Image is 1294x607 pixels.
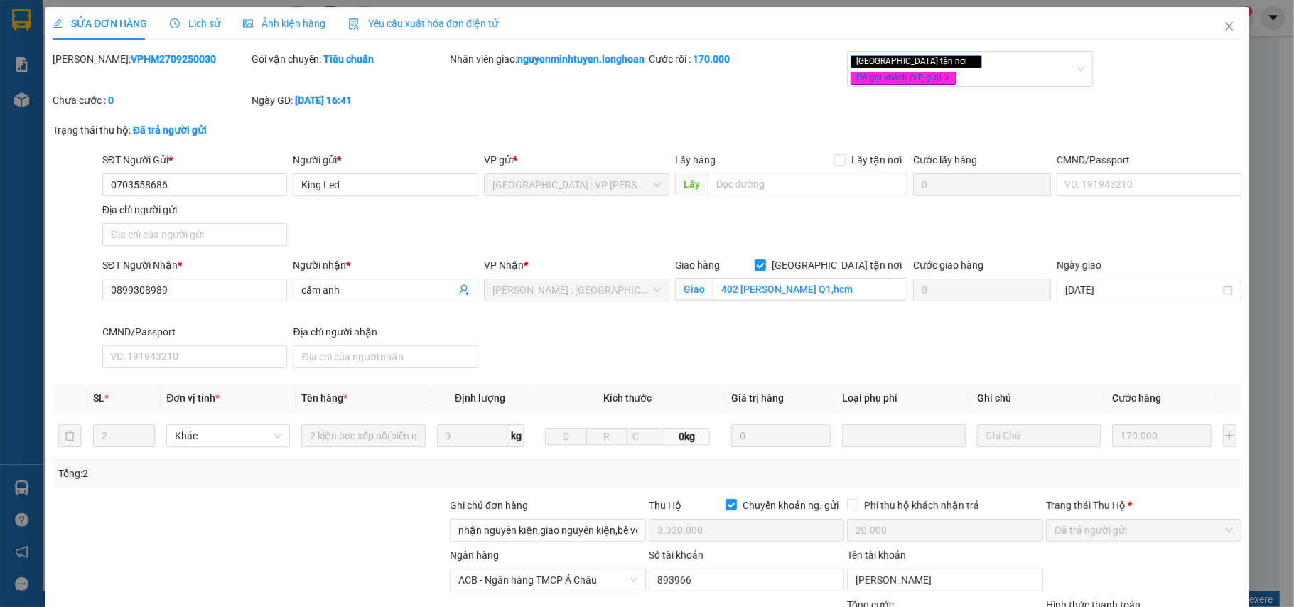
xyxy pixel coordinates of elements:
span: Kích thước [603,392,652,404]
div: SĐT Người Nhận [102,257,288,273]
button: Close [1209,7,1249,47]
span: close [944,74,951,81]
label: Số tài khoản [648,549,703,561]
div: Trạng thái Thu Hộ [1046,498,1242,513]
input: Số tài khoản [648,569,844,591]
label: Ngân hàng [450,549,499,561]
input: Ngày giao [1065,282,1221,298]
span: Cước hàng [1112,392,1161,404]
div: Trạng thái thu hộ: [53,122,298,138]
input: Dọc đường [707,173,907,195]
b: 0 [108,95,114,106]
b: VPHM2709250030 [131,53,216,65]
div: VP gửi [484,152,669,168]
span: Thu Hộ [648,500,681,511]
span: clock-circle [170,18,180,28]
span: Phí thu hộ khách nhận trả [858,498,985,513]
span: Chuyển khoản ng. gửi [737,498,844,513]
span: Khác [175,425,281,446]
span: kg [509,424,524,447]
label: Cước giao hàng [913,259,983,271]
span: Ảnh kiện hàng [243,18,325,29]
div: Người nhận [293,257,478,273]
div: CMND/Passport [1057,152,1242,168]
span: [GEOGRAPHIC_DATA] tận nơi [851,55,982,68]
span: Định lượng [455,392,505,404]
th: Ghi chú [971,385,1106,412]
input: 0 [731,424,831,447]
span: Giá trị hàng [731,392,784,404]
label: Ghi chú đơn hàng [450,500,528,511]
span: Giao hàng [674,259,720,271]
span: VP Nhận [484,259,524,271]
input: Ghi chú đơn hàng [450,519,646,542]
input: D [545,428,587,445]
div: Địa chỉ người nhận [293,324,478,340]
span: Đơn vị tính [166,392,220,404]
span: 0kg [664,428,710,445]
input: Cước giao hàng [913,279,1050,301]
div: Gói vận chuyển: [251,51,447,67]
span: Lấy tận nơi [846,152,907,168]
span: Hồ Chí Minh : Kho Quận 12 [492,279,661,301]
b: Đã trả người gửi [133,124,207,136]
span: SỬA ĐƠN HÀNG [53,18,147,29]
span: Lấy [674,173,707,195]
span: edit [53,18,63,28]
input: 0 [1112,424,1212,447]
div: CMND/Passport [102,324,288,340]
button: plus [1223,424,1236,447]
span: Tên hàng [301,392,347,404]
div: Nhân viên giao: [450,51,646,67]
span: Hà Nội : VP Hoàng Mai [492,174,661,195]
div: Địa chỉ người gửi [102,202,288,217]
div: Cước rồi : [648,51,844,67]
b: nguyenminhtuyen.longhoan [517,53,645,65]
input: Tên tài khoản [847,569,1043,591]
span: Lấy hàng [674,154,716,166]
img: icon [348,18,360,30]
input: Cước lấy hàng [913,173,1050,196]
input: Giao tận nơi [712,278,907,301]
input: R [586,428,627,445]
input: C [627,428,664,445]
div: Ngày GD: [251,92,447,108]
button: delete [58,424,81,447]
label: Cước lấy hàng [913,154,977,166]
b: [DATE] 16:41 [294,95,352,106]
span: close [969,58,976,65]
span: Đã gọi khách (VP gửi) [851,72,956,85]
span: picture [243,18,253,28]
span: Giao [674,278,712,301]
b: 170.000 [692,53,729,65]
input: VD: Bàn, Ghế [301,424,425,447]
span: [GEOGRAPHIC_DATA] tận nơi [766,257,907,273]
b: Tiêu chuẩn [323,53,374,65]
span: close [1223,21,1234,32]
div: SĐT Người Gửi [102,152,288,168]
div: [PERSON_NAME]: [53,51,249,67]
span: user-add [458,284,470,296]
div: Chưa cước : [53,92,249,108]
span: ACB - Ngân hàng TMCP Á Châu [458,569,637,591]
input: Ghi Chú [977,424,1101,447]
input: Địa chỉ của người nhận [293,345,478,368]
input: Địa chỉ của người gửi [102,223,288,246]
div: Tổng: 2 [58,466,500,481]
span: Đã trả người gửi [1055,520,1234,541]
span: Lịch sử [170,18,220,29]
div: Người gửi [293,152,478,168]
label: Ngày giao [1057,259,1101,271]
th: Loại phụ phí [836,385,971,412]
span: SL [92,392,104,404]
span: Yêu cầu xuất hóa đơn điện tử [348,18,498,29]
label: Tên tài khoản [847,549,906,561]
